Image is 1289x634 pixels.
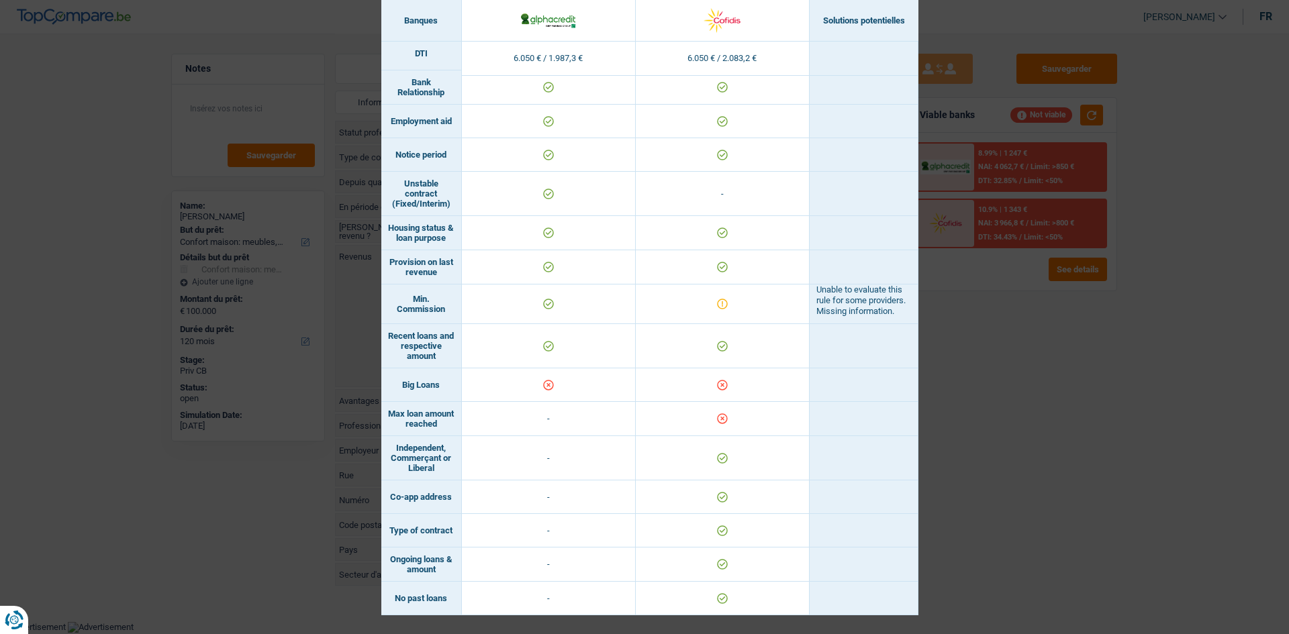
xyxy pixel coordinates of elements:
[381,216,462,250] td: Housing status & loan purpose
[462,480,636,514] td: -
[381,70,462,105] td: Bank Relationship
[636,42,810,76] td: 6.050 € / 2.083,2 €
[381,105,462,138] td: Employment aid
[381,284,462,324] td: Min. Commission
[381,436,462,480] td: Independent, Commerçant or Liberal
[462,547,636,582] td: -
[381,582,462,615] td: No past loans
[520,11,577,29] img: AlphaCredit
[381,547,462,582] td: Ongoing loans & amount
[694,6,751,35] img: Cofidis
[381,514,462,547] td: Type of contract
[810,284,918,324] td: Unable to evaluate this rule for some providers. Missing information.
[636,172,810,216] td: -
[381,480,462,514] td: Co-app address
[381,37,462,70] td: DTI
[462,514,636,547] td: -
[462,436,636,480] td: -
[381,250,462,284] td: Provision on last revenue
[462,402,636,436] td: -
[381,368,462,402] td: Big Loans
[462,582,636,615] td: -
[381,172,462,216] td: Unstable contract (Fixed/Interim)
[381,402,462,436] td: Max loan amount reached
[462,42,636,76] td: 6.050 € / 1.987,3 €
[381,138,462,172] td: Notice period
[381,324,462,368] td: Recent loans and respective amount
